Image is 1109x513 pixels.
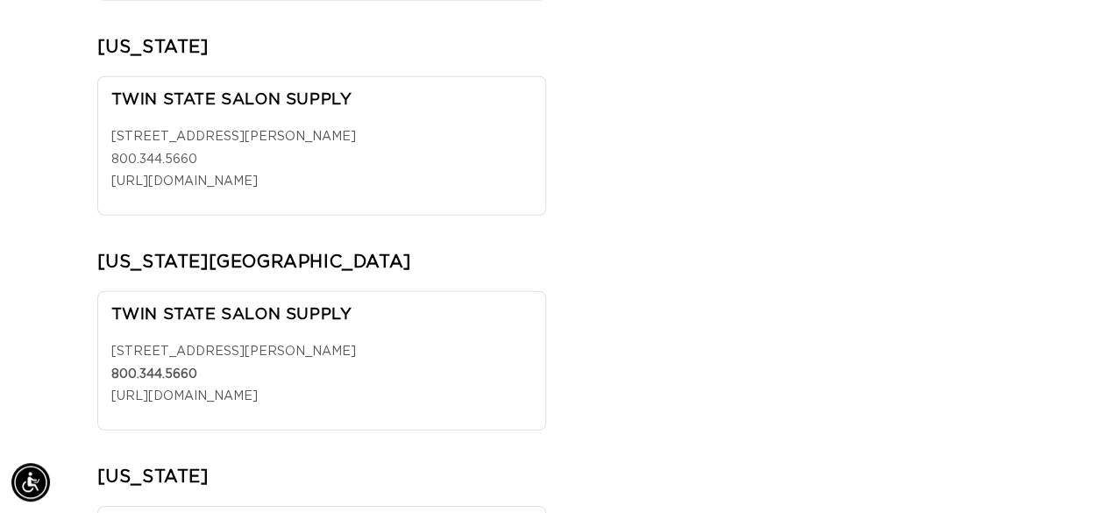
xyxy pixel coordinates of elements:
p: [STREET_ADDRESS][PERSON_NAME] 800.344.5660 [URL][DOMAIN_NAME] [111,126,532,193]
h3: TWIN STATE SALON SUPPLY [111,90,532,110]
h2: [US_STATE] [97,36,1013,68]
iframe: Chat Widget [1021,429,1109,513]
a: [URL][DOMAIN_NAME] [111,390,258,403]
h2: [US_STATE][GEOGRAPHIC_DATA] [97,251,1013,282]
h2: [US_STATE] [97,466,1013,497]
p: [STREET_ADDRESS][PERSON_NAME] [111,341,532,408]
h3: TWIN STATE SALON SUPPLY [111,305,532,325]
strong: 800.344.5660 [111,368,197,381]
div: Accessibility Menu [11,463,50,502]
